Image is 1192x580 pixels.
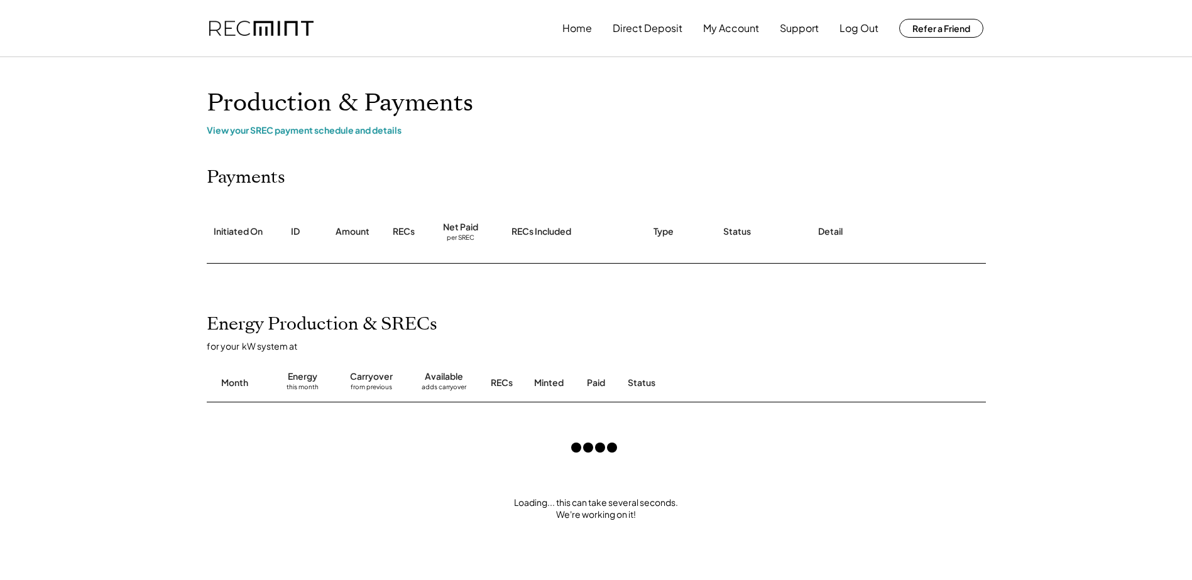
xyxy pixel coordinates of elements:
[534,377,564,389] div: Minted
[723,225,751,238] div: Status
[425,370,463,383] div: Available
[587,377,605,389] div: Paid
[209,21,314,36] img: recmint-logotype%403x.png
[422,383,466,395] div: adds carryover
[653,225,674,238] div: Type
[207,89,986,118] h1: Production & Payments
[221,377,248,389] div: Month
[703,16,759,41] button: My Account
[207,124,986,136] div: View your SREC payment schedule and details
[288,370,317,383] div: Energy
[351,383,392,395] div: from previous
[207,167,285,188] h2: Payments
[491,377,513,389] div: RECs
[613,16,682,41] button: Direct Deposit
[443,221,478,234] div: Net Paid
[214,225,263,238] div: Initiated On
[207,340,998,352] div: for your kW system at
[336,225,369,238] div: Amount
[839,16,878,41] button: Log Out
[899,19,983,38] button: Refer a Friend
[447,234,474,243] div: per SREC
[562,16,592,41] button: Home
[350,370,393,383] div: Carryover
[393,225,415,238] div: RECs
[628,377,841,389] div: Status
[291,225,300,238] div: ID
[780,16,819,41] button: Support
[194,497,998,521] div: Loading... this can take several seconds. We're working on it!
[287,383,319,395] div: this month
[818,225,843,238] div: Detail
[511,225,571,238] div: RECs Included
[207,314,437,335] h2: Energy Production & SRECs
